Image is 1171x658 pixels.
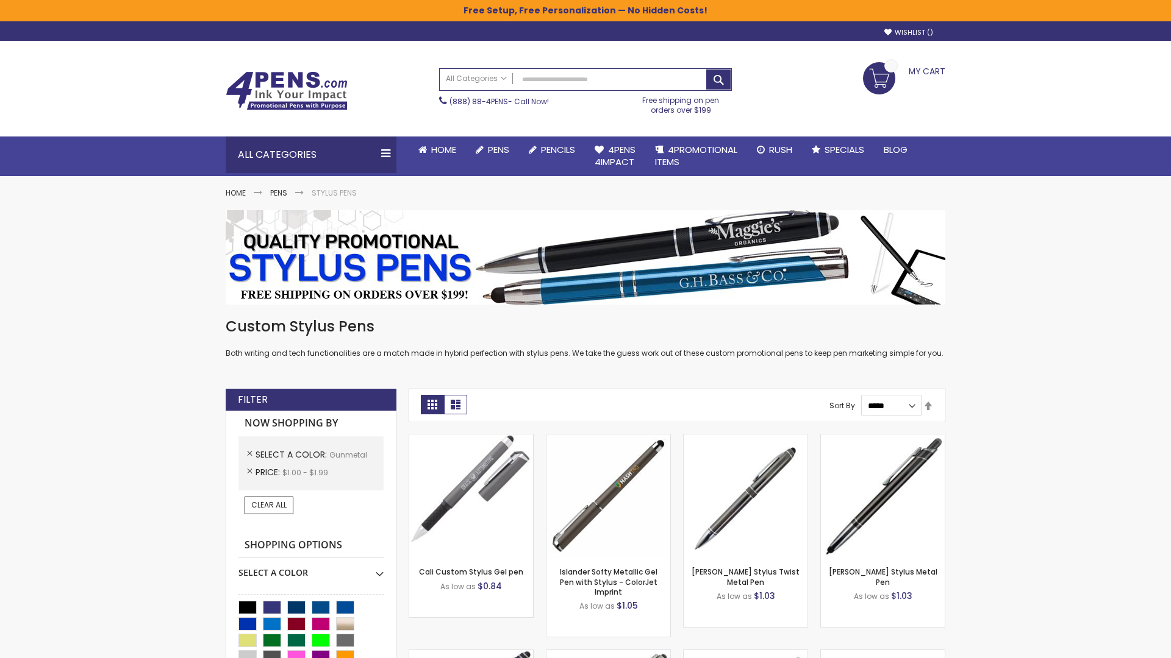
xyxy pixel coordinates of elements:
[692,567,800,587] a: [PERSON_NAME] Stylus Twist Metal Pen
[560,567,657,596] a: Islander Softy Metallic Gel Pen with Stylus - ColorJet Imprint
[546,434,670,558] img: Islander Softy Metallic Gel Pen with Stylus - ColorJet Imprint-Gunmetal
[446,74,507,83] span: All Categories
[617,600,638,612] span: $1.05
[769,143,792,156] span: Rush
[431,143,456,156] span: Home
[312,188,357,198] strong: Stylus Pens
[449,96,549,107] span: - Call Now!
[238,558,384,579] div: Select A Color
[238,411,384,436] strong: Now Shopping by
[541,143,575,156] span: Pencils
[630,91,732,115] div: Free shipping on pen orders over $199
[251,500,287,510] span: Clear All
[419,567,523,577] a: Cali Custom Stylus Gel pen
[449,96,508,107] a: (888) 88-4PENS
[440,69,513,89] a: All Categories
[270,188,287,198] a: Pens
[238,532,384,559] strong: Shopping Options
[802,136,874,163] a: Specials
[655,143,737,168] span: 4PROMOTIONAL ITEMS
[884,28,933,37] a: Wishlist
[747,136,802,163] a: Rush
[488,143,509,156] span: Pens
[645,136,747,176] a: 4PROMOTIONALITEMS
[717,591,752,601] span: As low as
[409,434,533,558] img: Cali Custom Stylus Gel pen-Gunmetal
[226,136,396,173] div: All Categories
[821,434,945,444] a: Olson Stylus Metal Pen-Gunmetal
[585,136,645,176] a: 4Pens4impact
[409,434,533,444] a: Cali Custom Stylus Gel pen-Gunmetal
[256,448,329,461] span: Select A Color
[891,590,912,602] span: $1.03
[821,434,945,558] img: Olson Stylus Metal Pen-Gunmetal
[546,434,670,444] a: Islander Softy Metallic Gel Pen with Stylus - ColorJet Imprint-Gunmetal
[409,136,466,163] a: Home
[421,395,444,414] strong: Grid
[829,400,855,411] label: Sort By
[478,580,502,592] span: $0.84
[226,210,945,305] img: Stylus Pens
[226,188,246,198] a: Home
[245,497,293,514] a: Clear All
[854,591,889,601] span: As low as
[829,567,937,587] a: [PERSON_NAME] Stylus Metal Pen
[226,317,945,336] h1: Custom Stylus Pens
[226,71,348,110] img: 4Pens Custom Pens and Promotional Products
[466,136,519,163] a: Pens
[519,136,585,163] a: Pencils
[884,143,908,156] span: Blog
[282,467,328,478] span: $1.00 - $1.99
[238,393,268,406] strong: Filter
[440,581,476,592] span: As low as
[684,434,808,558] img: Colter Stylus Twist Metal Pen-Gunmetal
[579,601,615,611] span: As low as
[256,466,282,478] span: Price
[754,590,775,602] span: $1.03
[684,434,808,444] a: Colter Stylus Twist Metal Pen-Gunmetal
[825,143,864,156] span: Specials
[595,143,636,168] span: 4Pens 4impact
[874,136,917,163] a: Blog
[226,317,945,359] div: Both writing and tech functionalities are a match made in hybrid perfection with stylus pens. We ...
[329,450,367,460] span: Gunmetal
